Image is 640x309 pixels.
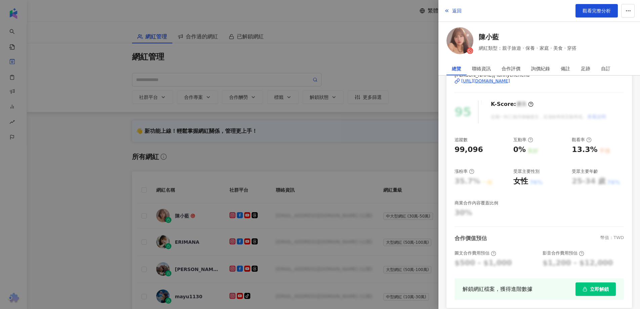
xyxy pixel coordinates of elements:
img: KOL Avatar [446,27,473,54]
div: 女性 [513,176,528,187]
div: 幣值：TWD [600,235,624,242]
div: 影音合作費用預估 [543,250,584,256]
div: 合作評價 [502,62,520,75]
div: 0% [513,145,526,155]
div: 備註 [561,62,570,75]
button: 立即解鎖 [575,282,616,296]
div: 漲粉率 [455,168,474,175]
div: 合作價值預估 [455,235,487,242]
div: 商業合作內容覆蓋比例 [455,200,498,206]
div: 受眾主要年齡 [572,168,598,175]
span: 返回 [452,8,462,13]
div: 受眾主要性別 [513,168,540,175]
a: KOL Avatar [446,27,473,56]
span: 觀看完整分析 [583,8,611,13]
div: 總覽 [452,62,461,75]
a: 陳小藍 [479,32,577,42]
div: 互動率 [513,137,533,143]
button: 返回 [444,4,462,17]
div: 圖文合作費用預估 [455,250,496,256]
div: [URL][DOMAIN_NAME] [461,78,510,84]
div: 觀看率 [572,137,592,143]
span: 立即解鎖 [590,286,609,292]
div: 解鎖網紅檔案，獲得進階數據 [463,285,532,293]
span: 網紅類型：親子旅遊 · 保養 · 家庭 · 美食 · 穿搭 [479,44,577,52]
div: 足跡 [581,62,590,75]
div: 自訂 [601,62,610,75]
div: 13.3% [572,145,597,155]
div: 追蹤數 [455,137,468,143]
a: [URL][DOMAIN_NAME] [455,78,624,84]
div: K-Score : [491,101,534,108]
div: 詢價紀錄 [531,62,550,75]
div: 99,096 [455,145,483,155]
a: 觀看完整分析 [575,4,618,17]
div: 聯絡資訊 [472,62,491,75]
